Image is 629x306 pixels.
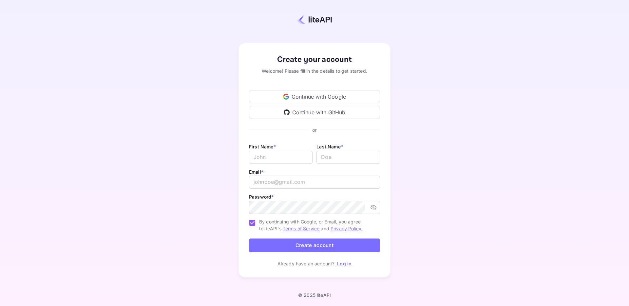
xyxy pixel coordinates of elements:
[249,176,380,189] input: johndoe@gmail.com
[368,201,379,213] button: toggle password visibility
[249,54,380,66] div: Create your account
[249,169,263,175] label: Email
[249,90,380,103] div: Continue with Google
[249,151,313,164] input: John
[249,106,380,119] div: Continue with GitHub
[331,226,362,231] a: Privacy Policy.
[298,292,331,298] p: © 2025 liteAPI
[337,261,352,266] a: Log in
[316,144,343,149] label: Last Name
[283,226,319,231] a: Terms of Service
[249,144,276,149] label: First Name
[249,194,274,200] label: Password
[249,239,380,253] button: Create account
[277,260,335,267] p: Already have an account?
[259,218,375,232] span: By continuing with Google, or Email, you agree to liteAPI's and
[316,151,380,164] input: Doe
[249,67,380,74] div: Welcome! Please fill in the details to get started.
[297,15,332,24] img: liteapi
